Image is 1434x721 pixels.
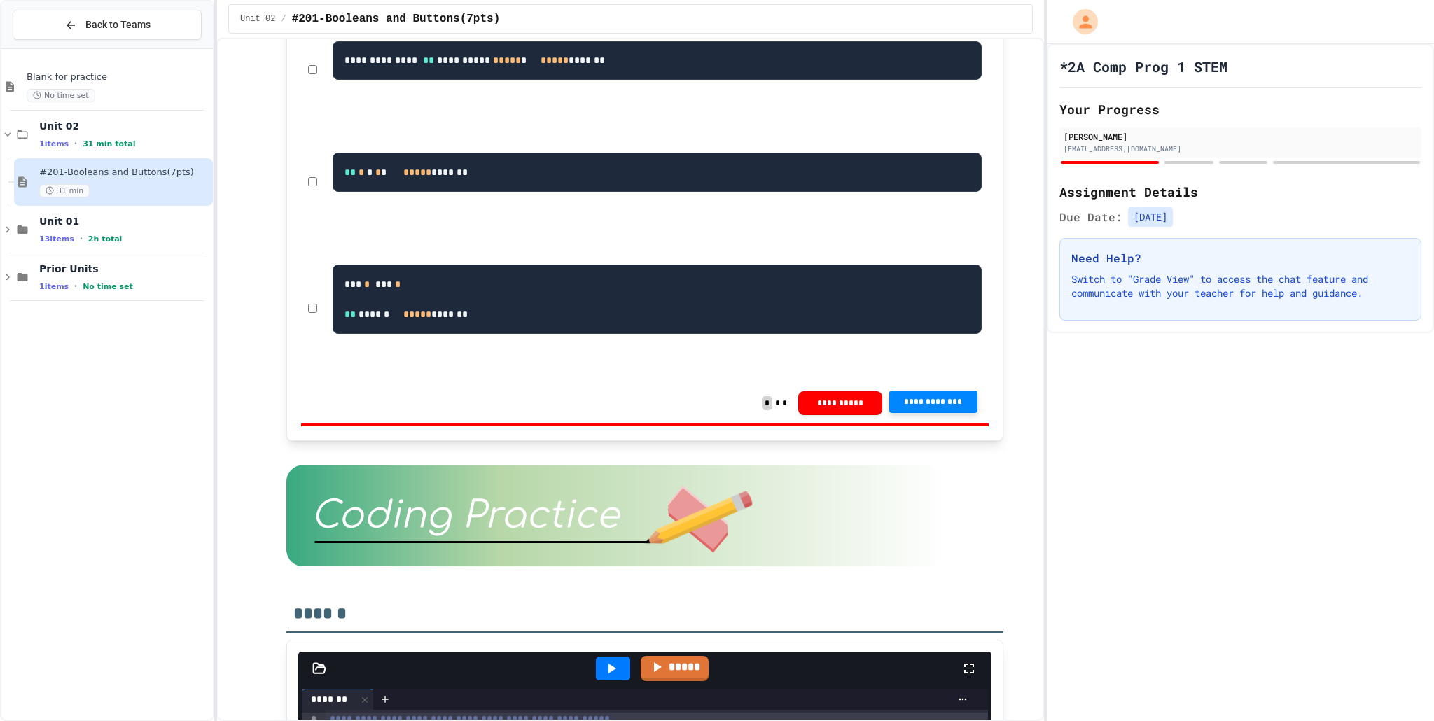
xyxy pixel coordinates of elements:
[281,13,286,24] span: /
[240,13,275,24] span: Unit 02
[27,89,95,102] span: No time set
[88,234,123,244] span: 2h total
[1071,250,1409,267] h3: Need Help?
[39,139,69,148] span: 1 items
[83,282,133,291] span: No time set
[13,10,202,40] button: Back to Teams
[85,17,151,32] span: Back to Teams
[1059,182,1421,202] h2: Assignment Details
[292,10,501,27] span: #201-Booleans and Buttons(7pts)
[39,184,90,197] span: 31 min
[74,281,77,292] span: •
[39,262,210,275] span: Prior Units
[80,233,83,244] span: •
[1128,207,1173,227] span: [DATE]
[1071,272,1409,300] p: Switch to "Grade View" to access the chat feature and communicate with your teacher for help and ...
[83,139,135,148] span: 31 min total
[1059,57,1227,76] h1: *2A Comp Prog 1 STEM
[1064,130,1417,143] div: [PERSON_NAME]
[39,215,210,227] span: Unit 01
[39,120,210,132] span: Unit 02
[1064,143,1417,154] div: [EMAIL_ADDRESS][DOMAIN_NAME]
[39,234,74,244] span: 13 items
[39,282,69,291] span: 1 items
[27,71,210,83] span: Blank for practice
[1059,99,1421,119] h2: Your Progress
[39,167,210,178] span: #201-Booleans and Buttons(7pts)
[74,138,77,149] span: •
[1058,6,1101,38] div: My Account
[1059,209,1122,225] span: Due Date:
